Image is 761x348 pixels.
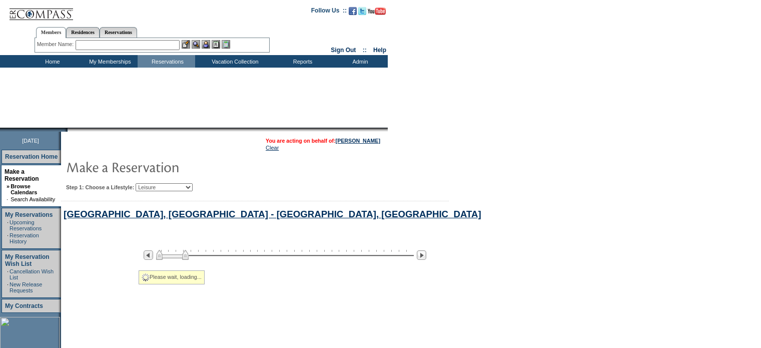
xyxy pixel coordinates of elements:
[5,211,53,218] a: My Reservations
[5,253,50,267] a: My Reservation Wish List
[100,27,137,38] a: Reservations
[266,138,380,144] span: You are acting on behalf of:
[23,55,80,68] td: Home
[7,196,10,202] td: ·
[5,302,43,309] a: My Contracts
[66,157,266,177] img: pgTtlMakeReservation.gif
[363,47,367,54] span: ::
[22,138,39,144] span: [DATE]
[5,153,58,160] a: Reservation Home
[36,27,67,38] a: Members
[273,55,330,68] td: Reports
[373,47,386,54] a: Help
[202,40,210,49] img: Impersonate
[7,281,9,293] td: ·
[66,184,134,190] b: Step 1: Choose a Lifestyle:
[11,196,55,202] a: Search Availability
[7,183,10,189] b: »
[368,10,386,16] a: Subscribe to our YouTube Channel
[182,40,190,49] img: b_edit.gif
[336,138,380,144] a: [PERSON_NAME]
[10,268,54,280] a: Cancellation Wish List
[144,250,153,260] img: Previous
[64,209,481,219] a: [GEOGRAPHIC_DATA], [GEOGRAPHIC_DATA] - [GEOGRAPHIC_DATA], [GEOGRAPHIC_DATA]
[7,219,9,231] td: ·
[37,40,76,49] div: Member Name:
[10,232,39,244] a: Reservation History
[195,55,273,68] td: Vacation Collection
[139,270,205,284] div: Please wait, loading...
[222,40,230,49] img: b_calculator.gif
[138,55,195,68] td: Reservations
[311,6,347,18] td: Follow Us ::
[266,145,279,151] a: Clear
[192,40,200,49] img: View
[68,128,69,132] img: blank.gif
[358,7,366,15] img: Follow us on Twitter
[349,7,357,15] img: Become our fan on Facebook
[10,219,42,231] a: Upcoming Reservations
[417,250,426,260] img: Next
[331,47,356,54] a: Sign Out
[80,55,138,68] td: My Memberships
[330,55,388,68] td: Admin
[7,268,9,280] td: ·
[212,40,220,49] img: Reservations
[64,128,68,132] img: promoShadowLeftCorner.gif
[10,281,42,293] a: New Release Requests
[11,183,37,195] a: Browse Calendars
[142,273,150,281] img: spinner2.gif
[368,8,386,15] img: Subscribe to our YouTube Channel
[349,10,357,16] a: Become our fan on Facebook
[358,10,366,16] a: Follow us on Twitter
[66,27,100,38] a: Residences
[5,168,39,182] a: Make a Reservation
[7,232,9,244] td: ·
